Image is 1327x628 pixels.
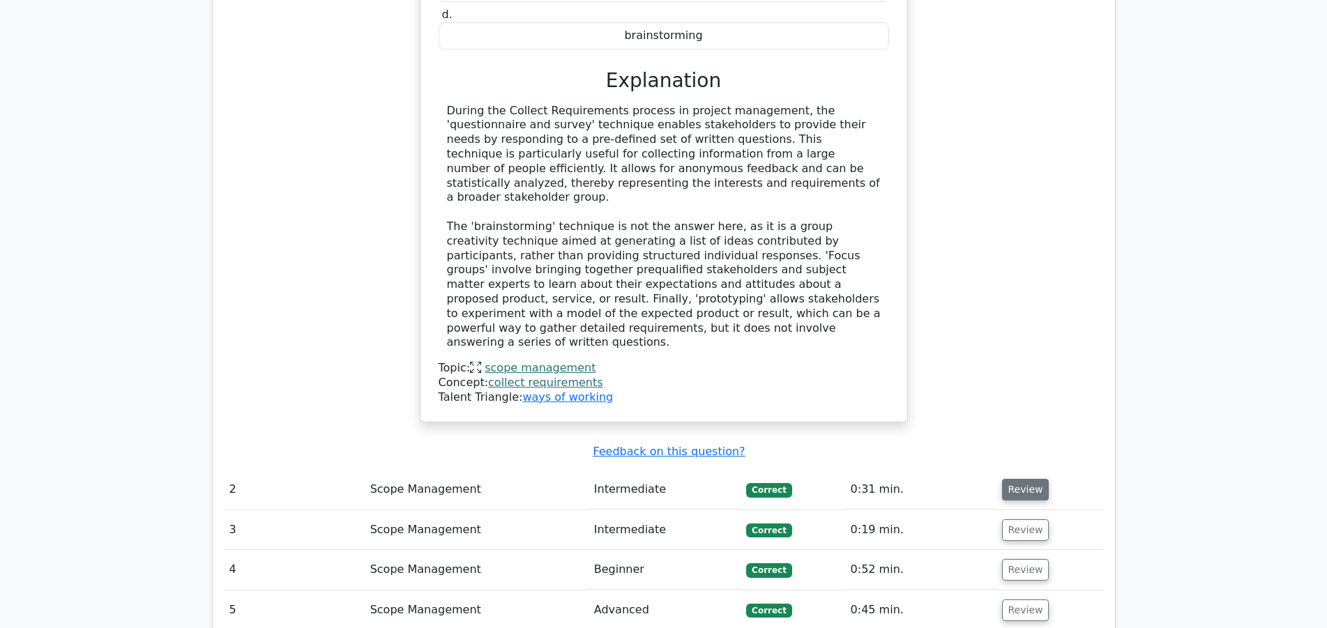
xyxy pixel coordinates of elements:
[589,550,741,590] td: Beginner
[746,483,791,497] span: Correct
[589,510,741,550] td: Intermediate
[1002,519,1049,541] button: Review
[485,361,596,374] a: scope management
[365,550,589,590] td: Scope Management
[447,104,881,351] div: During the Collect Requirements process in project management, the 'questionnaire and survey' tec...
[1002,599,1049,621] button: Review
[224,470,365,510] td: 2
[589,470,741,510] td: Intermediate
[1002,479,1049,500] button: Review
[442,8,453,21] span: d.
[845,510,996,550] td: 0:19 min.
[746,563,791,577] span: Correct
[522,390,613,404] a: ways of working
[365,510,589,550] td: Scope Management
[593,445,745,458] a: Feedback on this question?
[845,470,996,510] td: 0:31 min.
[488,376,603,389] a: collect requirements
[439,376,889,390] div: Concept:
[447,69,881,93] h3: Explanation
[224,510,365,550] td: 3
[1002,559,1049,581] button: Review
[439,22,889,49] div: brainstorming
[746,523,791,537] span: Correct
[845,550,996,590] td: 0:52 min.
[439,361,889,376] div: Topic:
[439,361,889,404] div: Talent Triangle:
[365,470,589,510] td: Scope Management
[224,550,365,590] td: 4
[746,604,791,618] span: Correct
